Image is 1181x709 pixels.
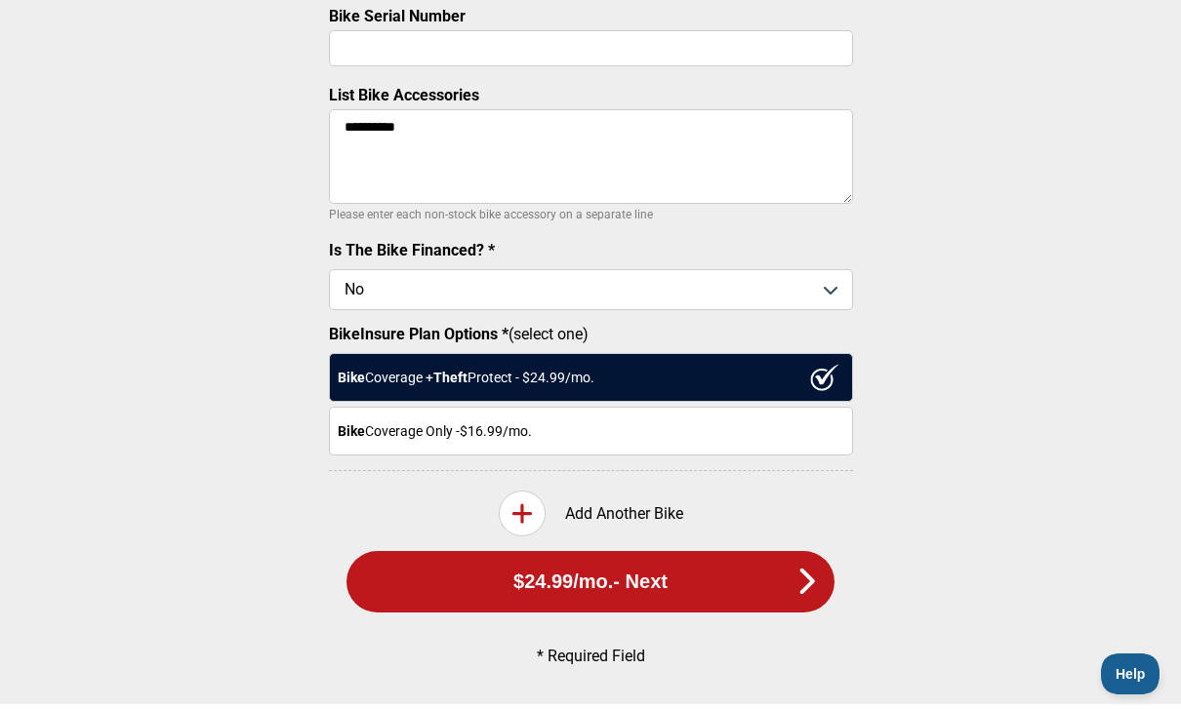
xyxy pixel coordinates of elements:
[433,374,468,390] strong: Theft
[810,369,839,396] img: ux1sgP1Haf775SAghJI38DyDlYP+32lKFAAAAAElFTkSuQmCC
[329,12,466,30] label: Bike Serial Number
[573,575,613,598] span: /mo.
[346,556,835,617] button: $24.99/mo.- Next
[329,358,853,407] div: Coverage + Protect - $ 24.99 /mo.
[329,412,853,460] div: Coverage Only - $16.99 /mo.
[361,651,820,670] p: * Required Field
[338,428,365,444] strong: Bike
[329,330,509,348] strong: BikeInsure Plan Options *
[329,495,853,541] div: Add Another Bike
[1101,658,1161,699] iframe: Toggle Customer Support
[329,330,853,348] label: (select one)
[338,374,365,390] strong: Bike
[329,246,495,264] label: Is The Bike Financed? *
[329,91,479,109] label: List Bike Accessories
[329,208,853,231] p: Please enter each non-stock bike accessory on a separate line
